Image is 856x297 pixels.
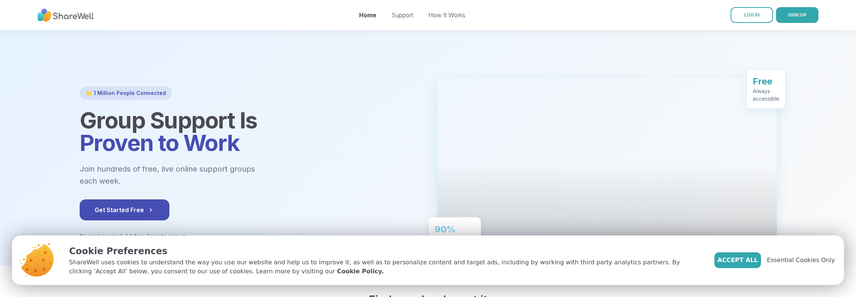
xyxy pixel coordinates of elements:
[435,220,475,232] div: 90%
[753,72,779,84] div: Free
[359,11,376,19] a: Home
[744,12,759,18] span: LOG IN
[788,12,806,18] span: SIGN UP
[767,256,835,265] span: Essential Cookies Only
[69,258,702,276] p: ShareWell uses cookies to understand the way you use our website and help us to improve it, as we...
[337,267,383,276] a: Cookie Policy.
[80,109,419,154] h1: Group Support Is
[717,256,758,265] span: Accept All
[731,7,773,23] a: LOG IN
[38,5,94,26] img: ShareWell Nav Logo
[428,11,465,19] a: How It Works
[391,11,413,19] a: Support
[714,252,761,268] button: Accept All
[80,199,169,220] button: Get Started Free
[95,205,154,214] span: Get Started Free
[753,84,779,99] div: Always accessible
[80,163,296,187] p: Join hundreds of free, live online support groups each week.
[80,129,240,156] span: Proven to Work
[435,232,475,247] div: Feel better after just one group
[776,7,818,23] button: SIGN UP
[69,244,702,258] p: Cookie Preferences
[80,232,419,240] p: No card required. Ad-free. 1 minute sign up.
[80,86,172,100] div: 🌟 1 Million People Connected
